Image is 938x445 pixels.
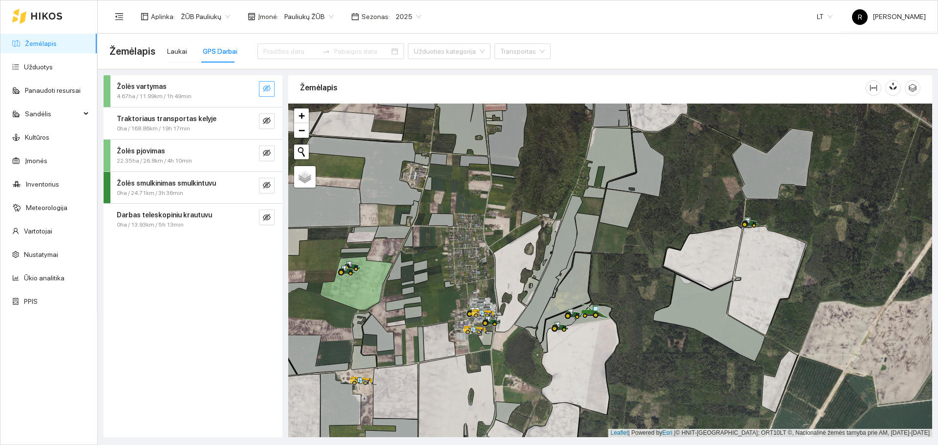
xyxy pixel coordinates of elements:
[117,189,183,198] span: 0ha / 24.71km / 3h 36min
[26,180,59,188] a: Inventorius
[104,75,282,107] div: Žolės vartymas4.67ha / 11.99km / 1h 49mineye-invisible
[203,46,237,57] div: GPS Darbai
[141,13,149,21] span: layout
[322,47,330,55] span: to
[151,11,175,22] span: Aplinka :
[104,107,282,139] div: Traktoriaus transportas kelyje0ha / 168.86km / 19h 17mineye-invisible
[259,146,275,161] button: eye-invisible
[259,113,275,129] button: eye-invisible
[26,204,67,212] a: Meteorologija
[396,9,421,24] span: 2025
[117,156,192,166] span: 22.35ha / 26.8km / 4h 10min
[109,7,129,26] button: menu-fold
[25,104,81,124] span: Sandėlis
[117,83,167,90] strong: Žolės vartymas
[611,429,628,436] a: Leaflet
[181,9,230,24] span: ŽŪB Pauliukų
[334,46,389,57] input: Pabaigos data
[24,227,52,235] a: Vartotojai
[25,40,57,47] a: Žemėlapis
[866,84,881,92] span: column-width
[117,115,216,123] strong: Traktoriaus transportas kelyje
[294,123,309,138] a: Zoom out
[263,46,319,57] input: Pradžios data
[24,251,58,258] a: Nustatymai
[24,274,64,282] a: Ūkio analitika
[294,145,309,159] button: Initiate a new search
[117,92,192,101] span: 4.67ha / 11.99km / 1h 49min
[24,297,38,305] a: PPIS
[117,220,184,230] span: 0ha / 13.93km / 5h 13min
[104,172,282,204] div: Žolės smulkinimas smulkintuvu0ha / 24.71km / 3h 36mineye-invisible
[263,213,271,223] span: eye-invisible
[115,12,124,21] span: menu-fold
[263,181,271,191] span: eye-invisible
[24,63,53,71] a: Užduotys
[300,74,866,102] div: Žemėlapis
[117,179,216,187] strong: Žolės smulkinimas smulkintuvu
[362,11,390,22] span: Sezonas :
[259,210,275,225] button: eye-invisible
[817,9,832,24] span: LT
[852,13,926,21] span: [PERSON_NAME]
[259,81,275,97] button: eye-invisible
[322,47,330,55] span: swap-right
[866,80,881,96] button: column-width
[263,117,271,126] span: eye-invisible
[25,86,81,94] a: Panaudoti resursai
[117,211,212,219] strong: Darbas teleskopiniu krautuvu
[351,13,359,21] span: calendar
[294,108,309,123] a: Zoom in
[259,178,275,193] button: eye-invisible
[858,9,862,25] span: R
[662,429,673,436] a: Esri
[25,157,47,165] a: Įmonės
[608,429,932,437] div: | Powered by © HNIT-[GEOGRAPHIC_DATA]; ORT10LT ©, Nacionalinė žemės tarnyba prie AM, [DATE]-[DATE]
[263,149,271,158] span: eye-invisible
[248,13,256,21] span: shop
[294,166,316,188] a: Layers
[298,109,305,122] span: +
[104,140,282,171] div: Žolės pjovimas22.35ha / 26.8km / 4h 10mineye-invisible
[25,133,49,141] a: Kultūros
[167,46,187,57] div: Laukai
[104,204,282,235] div: Darbas teleskopiniu krautuvu0ha / 13.93km / 5h 13mineye-invisible
[117,124,190,133] span: 0ha / 168.86km / 19h 17min
[674,429,676,436] span: |
[284,9,334,24] span: Pauliukų ŽŪB
[263,85,271,94] span: eye-invisible
[298,124,305,136] span: −
[117,147,165,155] strong: Žolės pjovimas
[258,11,278,22] span: Įmonė :
[109,43,155,59] span: Žemėlapis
